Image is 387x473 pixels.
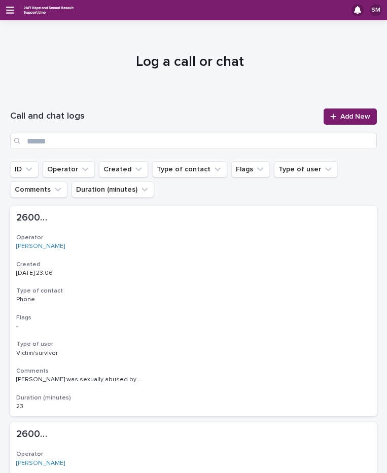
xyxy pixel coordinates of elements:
[16,243,65,250] a: [PERSON_NAME]
[16,367,371,375] h3: Comments
[16,210,50,224] p: 260093
[10,133,377,149] input: Search
[16,340,371,348] h3: Type of user
[152,161,227,177] button: Type of contact
[99,161,148,177] button: Created
[16,287,371,295] h3: Type of contact
[10,161,39,177] button: ID
[340,113,370,120] span: Add New
[16,374,145,383] p: Caller Elouise was sexually abused by her father a few months ago, who is "gone now". We talked a...
[10,53,369,71] h1: Log a call or chat
[16,401,25,410] p: 23
[274,161,338,177] button: Type of user
[16,460,65,467] a: [PERSON_NAME]
[10,181,67,198] button: Comments
[16,296,80,303] p: Phone
[16,314,371,322] h3: Flags
[16,394,371,402] h3: Duration (minutes)
[16,234,371,242] h3: Operator
[16,261,371,269] h3: Created
[43,161,95,177] button: Operator
[10,206,377,416] a: 260093260093 Operator[PERSON_NAME] Created[DATE] 23:06Type of contactPhoneFlags-Type of userVicti...
[324,108,377,125] a: Add New
[16,323,80,330] p: -
[16,426,50,440] p: 260086
[16,350,80,357] p: Victim/survivor
[231,161,270,177] button: Flags
[10,111,318,123] h1: Call and chat logs
[72,181,154,198] button: Duration (minutes)
[16,270,80,277] p: [DATE] 23:06
[370,4,382,16] div: SM
[16,450,371,458] h3: Operator
[22,4,75,17] img: rhQMoQhaT3yELyF149Cw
